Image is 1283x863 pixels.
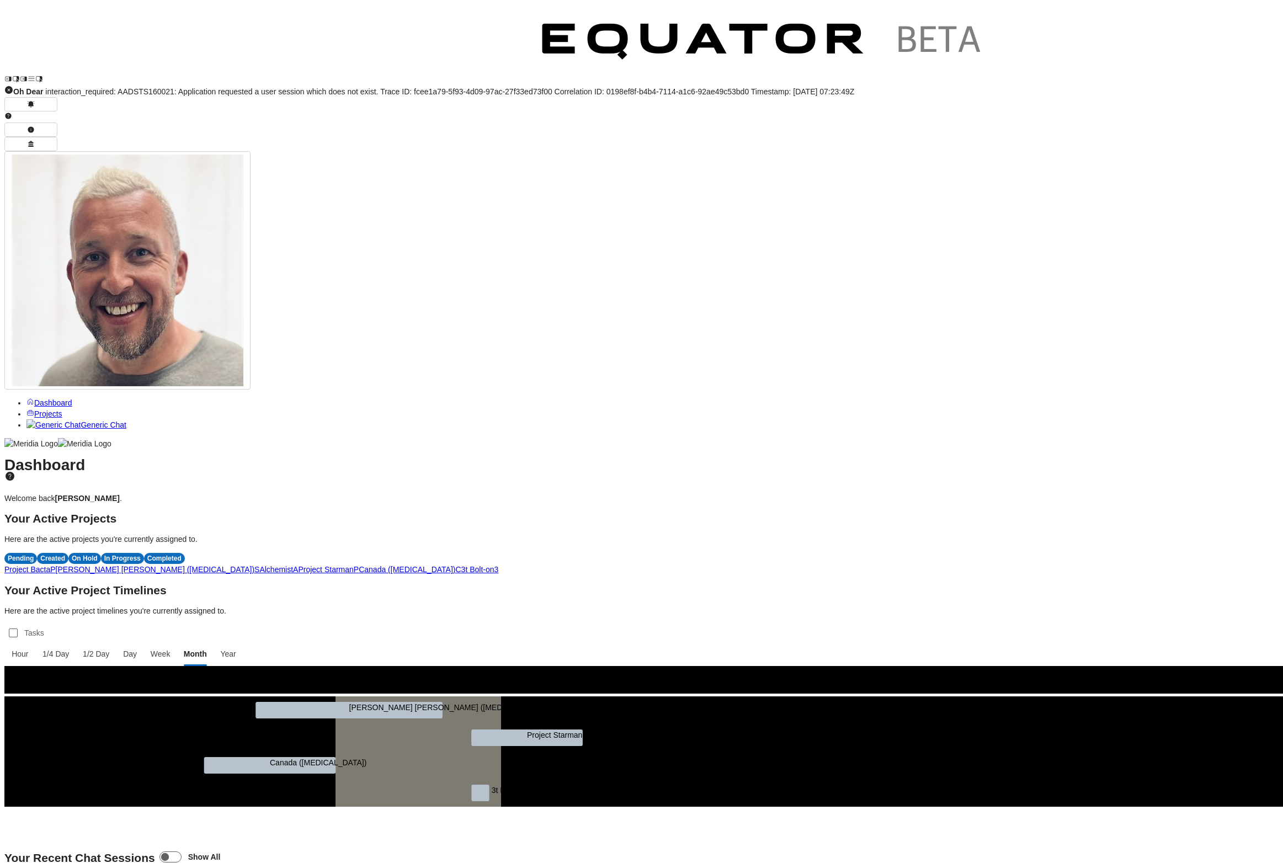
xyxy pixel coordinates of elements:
[270,758,366,767] text: Canada ([MEDICAL_DATA])
[26,398,72,407] a: Dashboard
[523,4,1003,83] img: Customer Logo
[170,672,187,680] text: 2025
[41,648,71,659] span: 1/4 Day
[68,553,101,564] div: On Hold
[58,438,111,449] img: Meridia Logo
[50,565,55,574] span: P
[26,409,62,418] a: Projects
[12,155,243,386] img: Profile Icon
[455,565,461,574] span: C
[4,493,1279,504] p: Welcome back .
[354,565,359,574] span: P
[4,605,1279,616] p: Here are the active project timelines you're currently assigned to.
[4,585,1279,596] h2: Your Active Project Timelines
[55,494,120,503] strong: [PERSON_NAME]
[26,419,81,430] img: Generic Chat
[359,565,461,574] a: Canada ([MEDICAL_DATA])C
[259,565,298,574] a: AlchemistA
[26,420,126,429] a: Generic ChatGeneric Chat
[37,553,68,564] div: Created
[4,438,58,449] img: Meridia Logo
[101,553,144,564] div: In Progress
[461,565,499,574] a: 3t Bolt-on3
[293,565,298,574] span: A
[87,681,104,690] text: June
[4,534,1279,545] p: Here are the active projects you're currently assigned to.
[82,648,111,659] span: 1/2 Day
[584,681,622,690] text: September
[219,648,238,659] span: Year
[253,681,267,690] text: July
[13,87,43,96] strong: Oh Dear
[418,681,443,690] text: August
[527,731,582,739] text: Project Starman
[349,703,548,712] text: [PERSON_NAME] [PERSON_NAME] ([MEDICAL_DATA])
[4,565,56,574] a: Project BactaP
[144,553,185,564] div: Completed
[56,565,260,574] a: [PERSON_NAME] [PERSON_NAME] ([MEDICAL_DATA])S
[1080,681,1116,690] text: December
[494,565,499,574] span: 3
[34,409,62,418] span: Projects
[81,420,126,429] span: Generic Chat
[22,623,49,643] label: Tasks
[122,648,139,659] span: Day
[10,648,30,659] span: Hour
[149,648,171,659] span: Week
[298,565,359,574] a: Project StarmanP
[1246,681,1274,690] text: January
[43,4,523,83] img: Customer Logo
[4,553,37,564] div: Pending
[34,398,72,407] span: Dashboard
[915,681,951,690] text: November
[254,565,259,574] span: S
[4,460,1279,482] h1: Dashboard
[492,786,525,795] text: 3t Bolt-on
[749,681,777,690] text: October
[4,513,1279,524] h2: Your Active Projects
[13,87,854,96] span: interaction_required: AADSTS160021: Application requested a user session which does not exist. Tr...
[183,648,208,659] span: Month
